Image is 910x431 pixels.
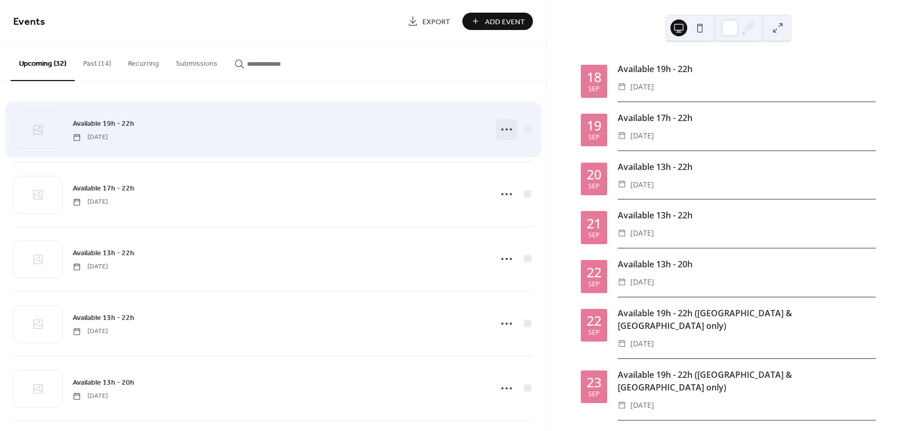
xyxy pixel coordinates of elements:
[630,227,654,239] span: [DATE]
[618,178,626,191] div: ​
[588,183,600,190] div: Sep
[588,232,600,239] div: Sep
[618,276,626,288] div: ​
[618,258,876,270] div: Available 13h - 20h
[618,368,876,394] div: Available 19h - 22h ([GEOGRAPHIC_DATA] & [GEOGRAPHIC_DATA] only)
[618,112,876,124] div: Available 17h - 22h
[462,13,533,30] button: Add Event
[73,312,134,324] a: Available 13h - 22h
[587,168,601,181] div: 20
[588,281,600,288] div: Sep
[618,129,626,142] div: ​
[73,247,134,259] a: Available 13h - 22h
[73,118,134,129] span: Available 19h - 22h
[73,313,134,324] span: Available 13h - 22h
[400,13,458,30] a: Export
[13,12,45,32] span: Events
[75,43,120,80] button: Past (14)
[422,16,450,27] span: Export
[587,314,601,327] div: 22
[120,43,167,80] button: Recurring
[73,248,134,259] span: Available 13h - 22h
[588,329,600,336] div: Sep
[618,161,876,173] div: Available 13h - 22h
[587,376,601,389] div: 23
[587,119,601,132] div: 19
[618,209,876,222] div: Available 13h - 22h
[588,86,600,93] div: Sep
[630,129,654,142] span: [DATE]
[73,262,108,272] span: [DATE]
[73,392,108,401] span: [DATE]
[73,377,134,388] span: Available 13h - 20h
[73,117,134,129] a: Available 19h - 22h
[630,276,654,288] span: [DATE]
[588,391,600,398] div: Sep
[618,307,876,332] div: Available 19h - 22h ([GEOGRAPHIC_DATA] & [GEOGRAPHIC_DATA] only)
[167,43,226,80] button: Submissions
[587,217,601,230] div: 21
[73,376,134,388] a: Available 13h - 20h
[630,178,654,191] span: [DATE]
[588,134,600,141] div: Sep
[485,16,525,27] span: Add Event
[618,227,626,239] div: ​
[630,399,654,412] span: [DATE]
[587,71,601,84] div: 18
[73,133,108,142] span: [DATE]
[618,63,876,75] div: Available 19h - 22h
[618,399,626,412] div: ​
[630,337,654,350] span: [DATE]
[73,197,108,207] span: [DATE]
[73,182,134,194] a: Available 17h - 22h
[618,81,626,93] div: ​
[73,183,134,194] span: Available 17h - 22h
[630,81,654,93] span: [DATE]
[587,266,601,279] div: 22
[618,337,626,350] div: ​
[11,43,75,81] button: Upcoming (32)
[73,327,108,336] span: [DATE]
